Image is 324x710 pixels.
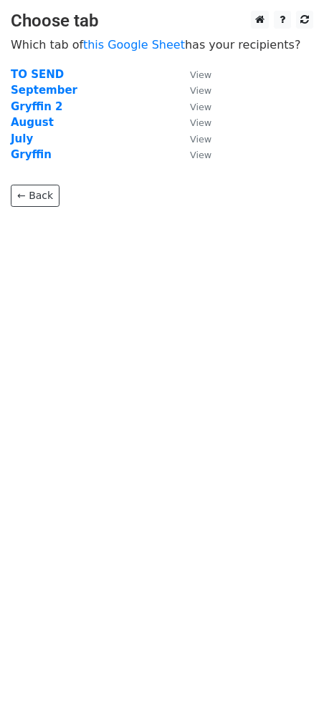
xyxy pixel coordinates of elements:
[176,148,211,161] a: View
[11,84,77,97] a: September
[11,68,64,81] a: TO SEND
[190,150,211,160] small: View
[11,132,33,145] a: July
[176,132,211,145] a: View
[11,100,63,113] a: Gryffin 2
[11,37,313,52] p: Which tab of has your recipients?
[11,148,52,161] a: Gryffin
[176,116,211,129] a: View
[11,185,59,207] a: ← Back
[11,116,54,129] a: August
[83,38,185,52] a: this Google Sheet
[190,134,211,145] small: View
[190,102,211,112] small: View
[190,69,211,80] small: View
[176,84,211,97] a: View
[176,68,211,81] a: View
[176,100,211,113] a: View
[190,85,211,96] small: View
[190,117,211,128] small: View
[11,11,313,31] h3: Choose tab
